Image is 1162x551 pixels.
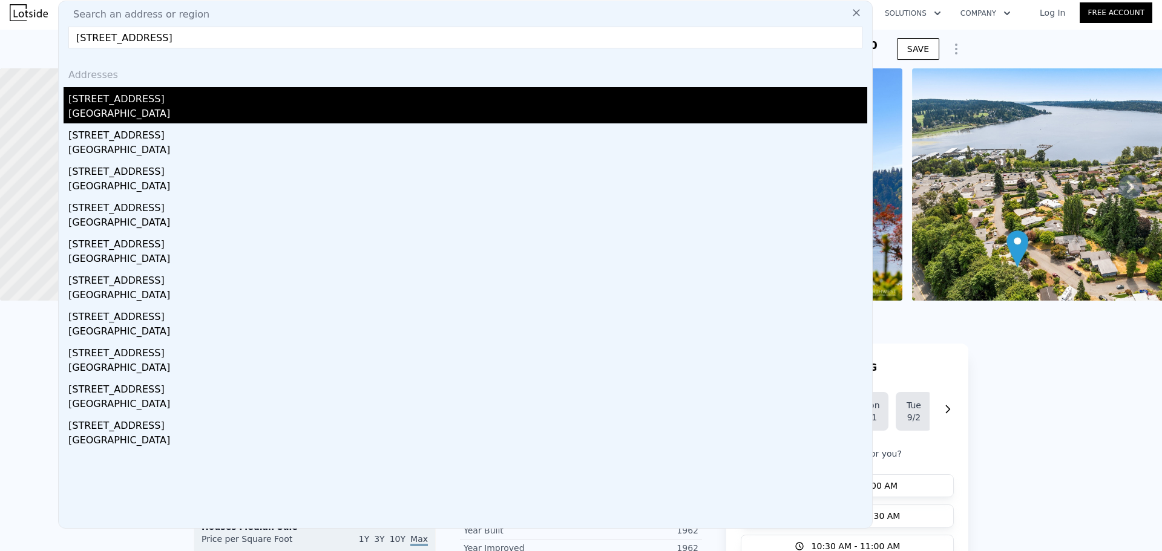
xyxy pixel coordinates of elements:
span: 1Y [359,534,369,544]
div: Mon [862,399,879,411]
div: [STREET_ADDRESS] [68,269,867,288]
div: [GEOGRAPHIC_DATA] [68,143,867,160]
span: Max [410,534,428,546]
div: [STREET_ADDRESS] [68,196,867,215]
div: [GEOGRAPHIC_DATA] [68,179,867,196]
div: [STREET_ADDRESS] [68,87,867,106]
a: Log In [1025,7,1080,19]
span: 3Y [374,534,384,544]
div: [GEOGRAPHIC_DATA] [68,324,867,341]
div: [GEOGRAPHIC_DATA] [68,215,867,232]
div: [STREET_ADDRESS] [68,305,867,324]
span: 10Y [390,534,405,544]
button: Solutions [875,2,951,24]
button: Tue9/2 [896,392,932,431]
div: [GEOGRAPHIC_DATA] [68,433,867,450]
button: Show Options [944,37,968,61]
div: Tue [905,399,922,411]
div: [STREET_ADDRESS] [68,414,867,433]
div: Year Built [464,524,581,536]
div: [GEOGRAPHIC_DATA] [68,106,867,123]
div: [STREET_ADDRESS] [68,377,867,397]
div: [GEOGRAPHIC_DATA] [68,397,867,414]
div: [STREET_ADDRESS] [68,232,867,252]
img: Lotside [10,4,48,21]
div: [GEOGRAPHIC_DATA] [68,288,867,305]
input: Enter an address, city, region, neighborhood or zip code [68,27,862,48]
button: SAVE [897,38,939,60]
div: [STREET_ADDRESS] [68,160,867,179]
button: Company [951,2,1020,24]
div: [STREET_ADDRESS] [68,341,867,360]
div: [STREET_ADDRESS] [68,123,867,143]
div: Addresses [64,58,867,87]
div: [GEOGRAPHIC_DATA] [68,252,867,269]
span: Search an address or region [64,7,209,22]
div: [GEOGRAPHIC_DATA] [68,360,867,377]
div: 1962 [581,524,698,536]
div: 9/2 [905,411,922,423]
a: Free Account [1080,2,1152,23]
